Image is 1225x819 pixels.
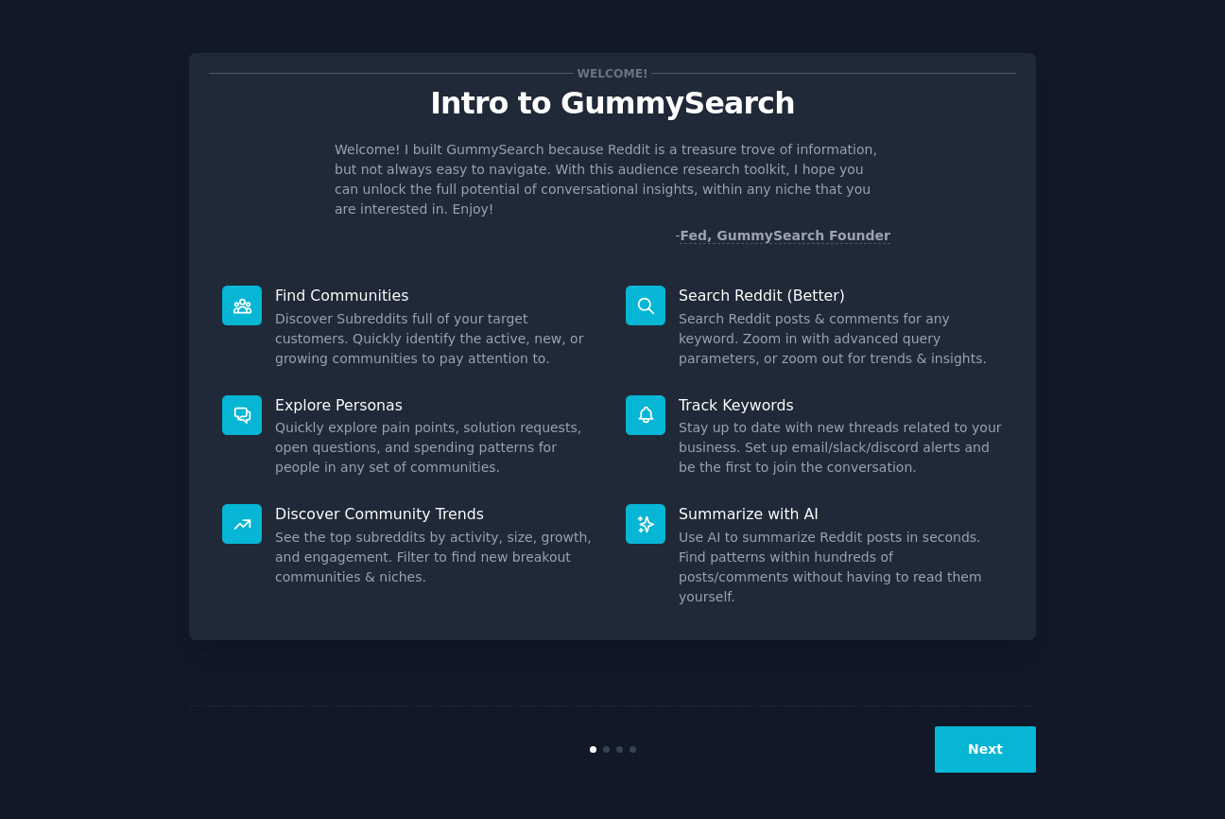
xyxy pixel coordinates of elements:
[275,286,599,305] p: Find Communities
[574,63,651,83] span: Welcome!
[275,528,599,587] dd: See the top subreddits by activity, size, growth, and engagement. Filter to find new breakout com...
[275,418,599,478] dd: Quickly explore pain points, solution requests, open questions, and spending patterns for people ...
[209,87,1016,120] p: Intro to GummySearch
[679,528,1003,607] dd: Use AI to summarize Reddit posts in seconds. Find patterns within hundreds of posts/comments with...
[679,286,1003,305] p: Search Reddit (Better)
[679,309,1003,369] dd: Search Reddit posts & comments for any keyword. Zoom in with advanced query parameters, or zoom o...
[275,309,599,369] dd: Discover Subreddits full of your target customers. Quickly identify the active, new, or growing c...
[679,395,1003,415] p: Track Keywords
[335,140,890,219] p: Welcome! I built GummySearch because Reddit is a treasure trove of information, but not always ea...
[679,418,1003,478] dd: Stay up to date with new threads related to your business. Set up email/slack/discord alerts and ...
[275,395,599,415] p: Explore Personas
[935,726,1036,773] button: Next
[275,504,599,524] p: Discover Community Trends
[679,504,1003,524] p: Summarize with AI
[675,226,890,246] div: -
[680,228,890,244] a: Fed, GummySearch Founder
